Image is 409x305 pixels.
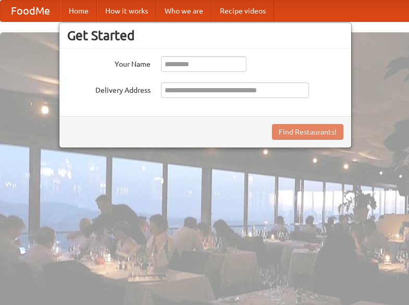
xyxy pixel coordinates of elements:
[272,124,343,140] button: Find Restaurants!
[212,1,274,21] a: Recipe videos
[67,56,151,69] label: Your Name
[97,1,156,21] a: How it works
[60,1,97,21] a: Home
[67,82,151,95] label: Delivery Address
[1,1,60,21] a: FoodMe
[67,28,343,43] h3: Get Started
[156,1,212,21] a: Who we are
